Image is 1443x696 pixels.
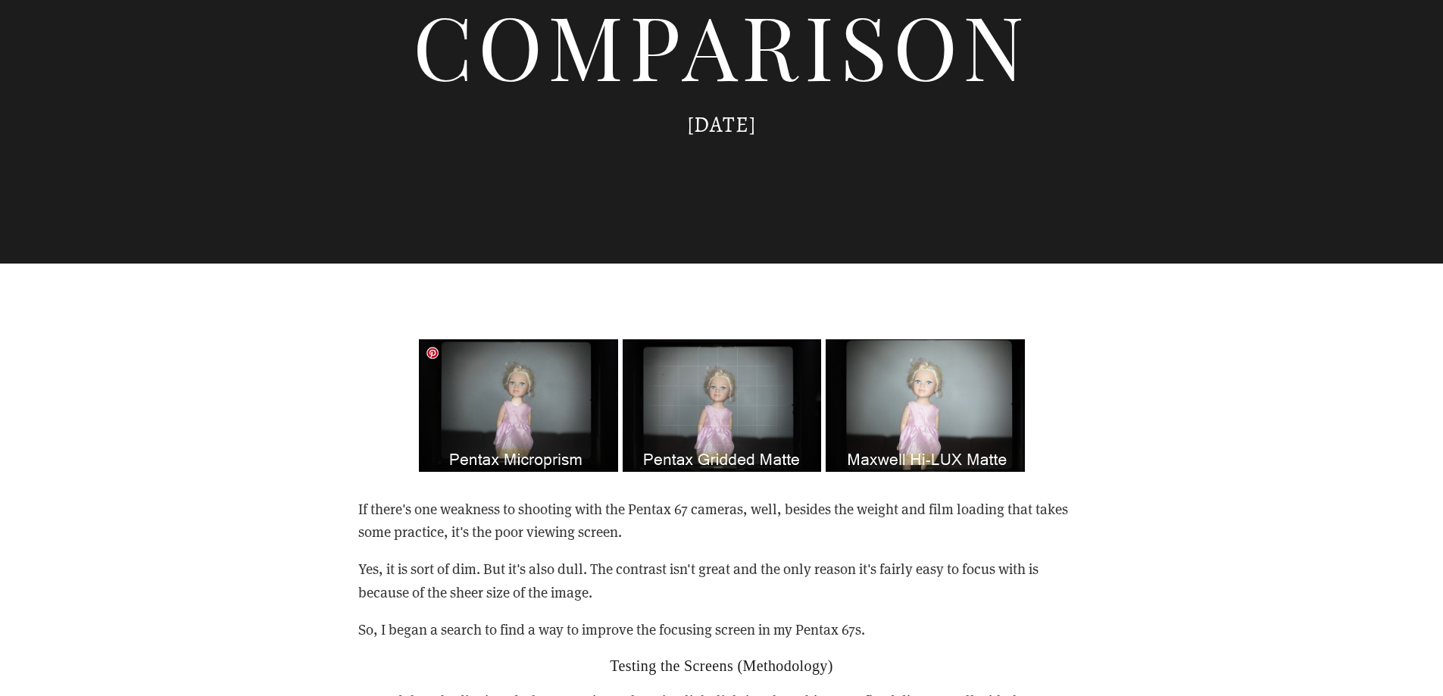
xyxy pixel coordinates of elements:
p: Yes, it is sort of dim. But it's also dull. The contrast isn't great and the only reason it's fai... [358,557,1085,604]
p: So, I began a search to find a way to improve the focusing screen in my Pentax 67s. [358,618,1085,641]
img: Pentax 67 Focusing Screen Comparison [419,339,1025,472]
a: Pin it! [426,347,439,359]
p: If there's one weakness to shooting with the Pentax 67 cameras, well, besides the weight and film... [358,498,1085,544]
h2: Testing the Screens (Methodology) [358,657,1085,675]
time: [DATE] [687,110,757,139]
